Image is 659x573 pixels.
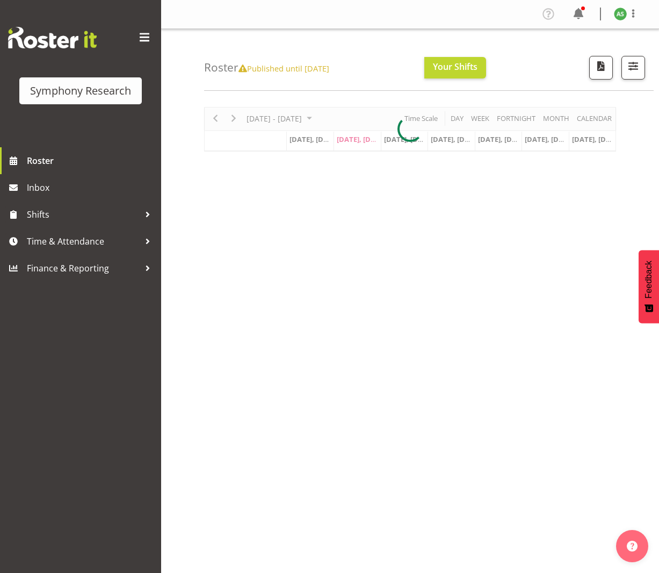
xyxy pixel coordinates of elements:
button: Your Shifts [424,57,486,78]
span: Finance & Reporting [27,260,140,276]
span: Published until [DATE] [238,63,329,74]
span: Your Shifts [433,61,477,73]
span: Time & Attendance [27,233,140,249]
img: help-xxl-2.png [627,541,638,551]
span: Feedback [644,261,654,298]
span: Roster [27,153,156,169]
span: Inbox [27,180,156,196]
span: Shifts [27,206,140,223]
div: Symphony Research [30,83,131,99]
button: Feedback - Show survey [639,250,659,323]
img: ange-steiger11422.jpg [614,8,627,20]
h4: Roster [204,61,329,74]
img: Rosterit website logo [8,27,97,48]
button: Filter Shifts [621,56,645,80]
button: Download a PDF of the roster according to the set date range. [589,56,613,80]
